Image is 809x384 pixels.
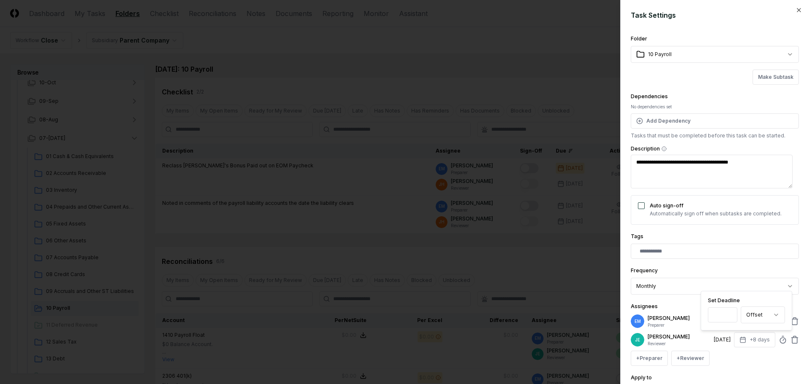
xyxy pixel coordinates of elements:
[648,314,710,322] p: [PERSON_NAME]
[631,104,799,110] div: No dependencies set
[631,113,799,129] button: Add Dependency
[708,298,785,303] label: Set Deadline
[648,333,710,341] p: [PERSON_NAME]
[631,35,647,42] label: Folder
[635,318,641,325] span: EM
[648,341,710,347] p: Reviewer
[631,93,668,99] label: Dependencies
[650,202,683,209] label: Auto sign-off
[671,351,710,366] button: +Reviewer
[631,233,643,239] label: Tags
[648,322,710,328] p: Preparer
[635,337,640,343] span: JE
[631,146,799,151] label: Description
[631,267,658,274] label: Frequency
[631,10,799,20] h2: Task Settings
[631,303,658,309] label: Assignees
[650,210,782,218] p: Automatically sign off when subtasks are completed.
[631,351,668,366] button: +Preparer
[631,374,652,381] label: Apply to
[734,332,775,347] button: +8 days
[753,70,799,85] button: Make Subtask
[714,336,731,344] div: [DATE]
[662,146,667,151] button: Description
[631,132,799,140] p: Tasks that must be completed before this task can be started.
